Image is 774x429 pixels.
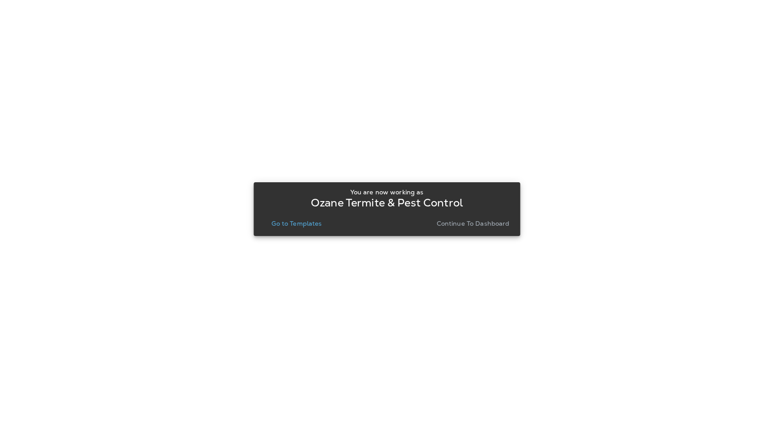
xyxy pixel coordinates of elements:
p: Continue to Dashboard [437,220,510,227]
p: Go to Templates [271,220,322,227]
p: You are now working as [350,189,423,196]
p: Ozane Termite & Pest Control [311,199,463,206]
button: Go to Templates [268,217,325,230]
button: Continue to Dashboard [433,217,513,230]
